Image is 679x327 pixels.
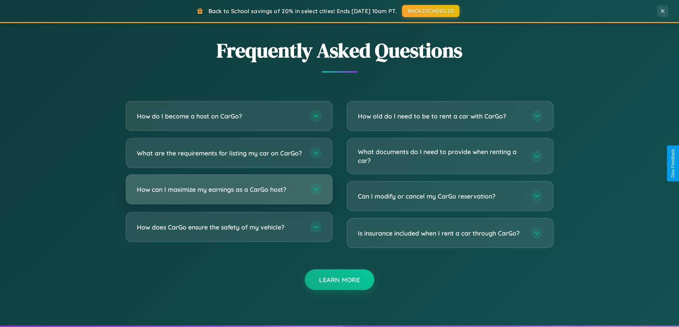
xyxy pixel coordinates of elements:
div: Give Feedback [670,149,675,178]
h3: What are the requirements for listing my car on CarGo? [137,149,303,158]
h3: What documents do I need to provide when renting a car? [358,147,524,165]
h3: How old do I need to be to rent a car with CarGo? [358,112,524,121]
button: Learn More [305,269,374,290]
h2: Frequently Asked Questions [126,37,554,64]
h3: Is insurance included when I rent a car through CarGo? [358,229,524,238]
h3: How do I become a host on CarGo? [137,112,303,121]
h3: Can I modify or cancel my CarGo reservation? [358,192,524,201]
h3: How can I maximize my earnings as a CarGo host? [137,185,303,194]
button: BACK2SCHOOL20 [402,5,459,17]
h3: How does CarGo ensure the safety of my vehicle? [137,223,303,232]
span: Back to School savings of 20% in select cities! Ends [DATE] 10am PT. [209,7,397,15]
